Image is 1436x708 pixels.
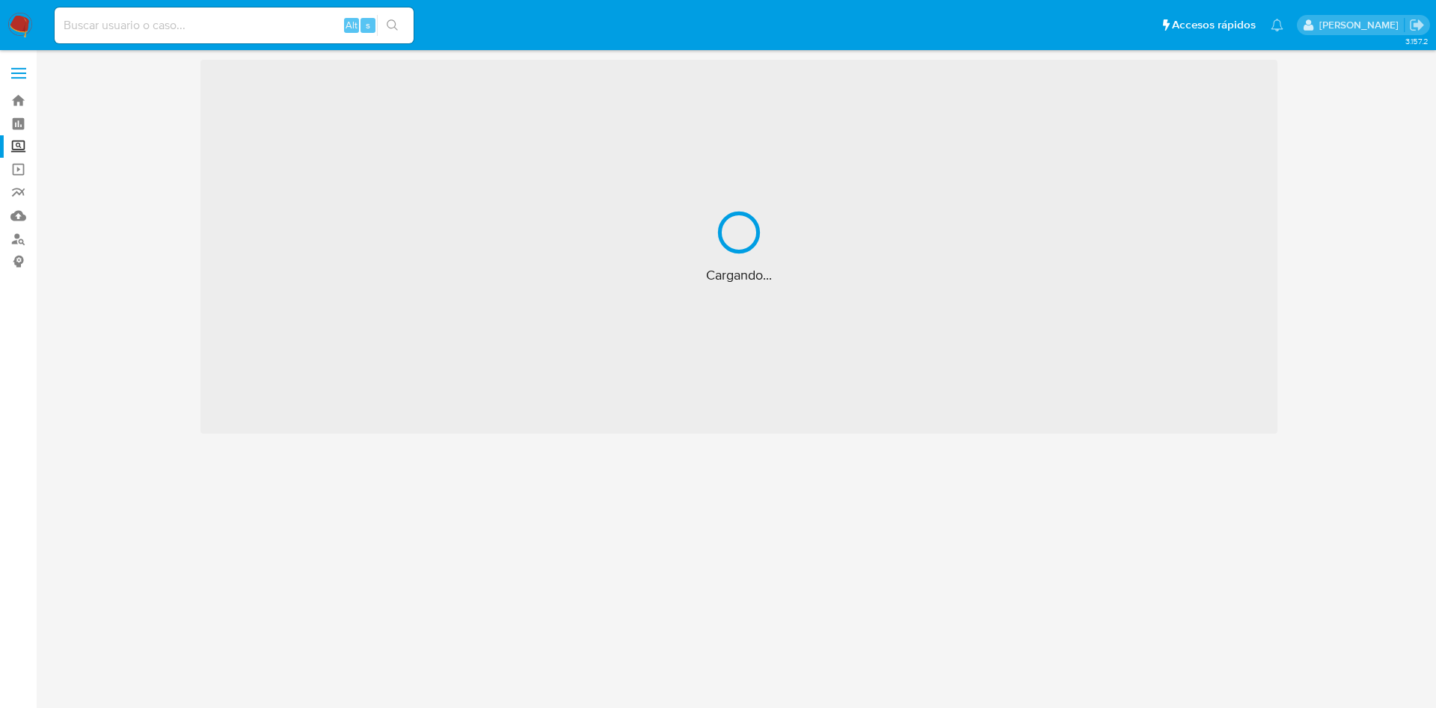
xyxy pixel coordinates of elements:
[706,266,772,284] span: Cargando...
[55,16,414,35] input: Buscar usuario o caso...
[1172,17,1256,33] span: Accesos rápidos
[1409,17,1425,33] a: Salir
[377,15,408,36] button: search-icon
[1271,19,1283,31] a: Notificaciones
[366,18,370,32] span: s
[346,18,358,32] span: Alt
[1319,18,1404,32] p: ivonne.perezonofre@mercadolibre.com.mx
